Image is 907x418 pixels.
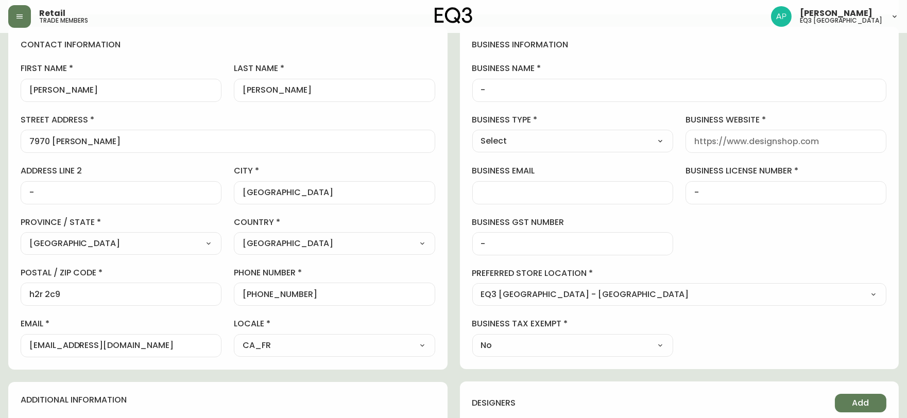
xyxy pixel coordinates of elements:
[21,217,221,228] label: province / state
[21,318,221,329] label: email
[21,63,221,74] label: first name
[694,136,878,146] input: https://www.designshop.com
[435,7,473,24] img: logo
[472,63,887,74] label: business name
[472,114,673,126] label: business type
[472,217,673,228] label: business gst number
[852,397,869,409] span: Add
[472,318,673,329] label: business tax exempt
[234,267,435,278] label: phone number
[686,114,886,126] label: business website
[800,9,872,18] span: [PERSON_NAME]
[21,394,435,406] h4: additional information
[800,18,882,24] h5: eq3 [GEOGRAPHIC_DATA]
[39,18,88,24] h5: trade members
[835,394,886,412] button: Add
[472,397,516,409] h4: designers
[21,165,221,177] label: address line 2
[21,114,435,126] label: street address
[472,39,887,50] h4: business information
[472,165,673,177] label: business email
[686,165,886,177] label: business license number
[21,267,221,278] label: postal / zip code
[234,63,435,74] label: last name
[234,165,435,177] label: city
[39,9,65,18] span: Retail
[771,6,792,27] img: 3897410ab0ebf58098a0828baeda1fcd
[472,268,887,279] label: preferred store location
[234,318,435,329] label: locale
[21,39,435,50] h4: contact information
[234,217,435,228] label: country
